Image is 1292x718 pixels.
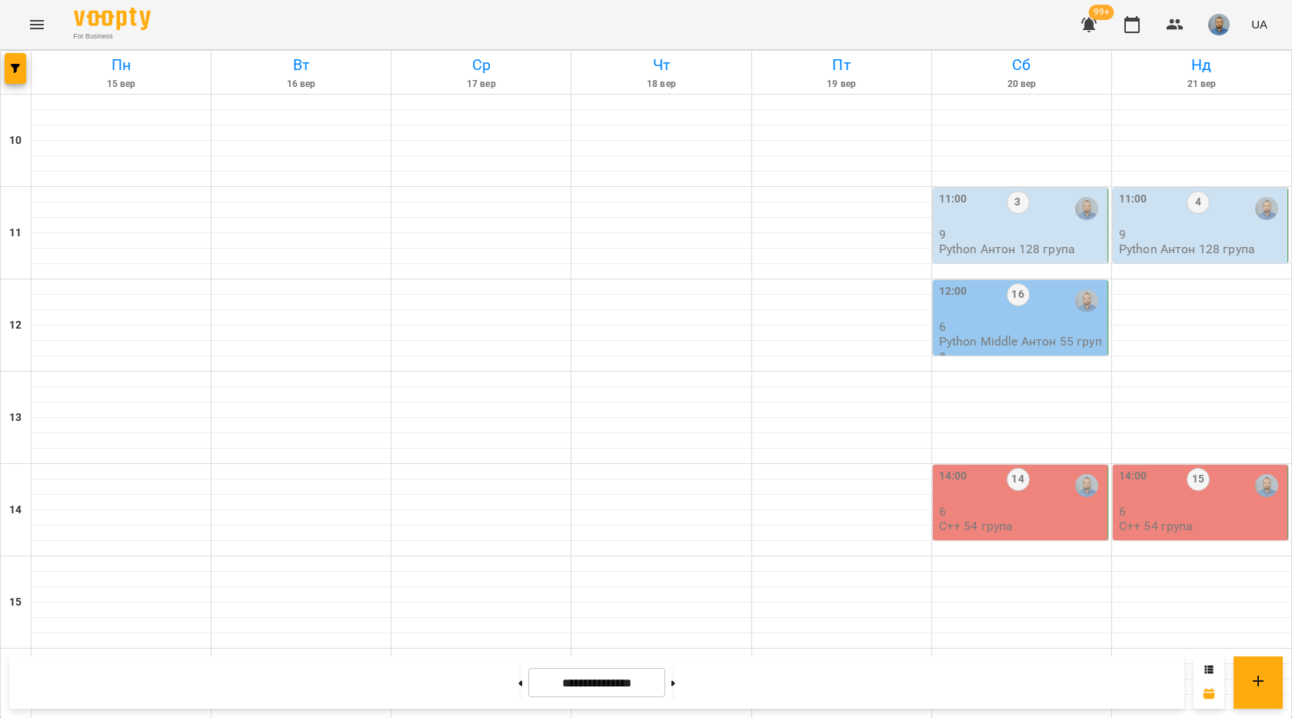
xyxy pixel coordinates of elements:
img: Антон Костюк [1075,197,1098,220]
h6: 14 [9,502,22,519]
h6: Чт [574,53,748,77]
label: 14 [1007,468,1030,491]
label: 4 [1187,191,1210,214]
h6: 17 вер [394,77,568,92]
span: 99+ [1089,5,1114,20]
h6: 18 вер [574,77,748,92]
h6: Нд [1114,53,1289,77]
label: 15 [1187,468,1210,491]
p: 6 [939,505,1104,518]
p: 6 [1119,505,1284,518]
img: 2a5fecbf94ce3b4251e242cbcf70f9d8.jpg [1208,14,1230,35]
button: UA [1245,10,1274,38]
img: Антон Костюк [1075,289,1098,312]
label: 12:00 [939,283,967,300]
h6: 15 [9,594,22,611]
p: Python Антон 128 група [1119,242,1255,255]
img: Антон Костюк [1255,474,1278,497]
p: 6 [939,320,1104,333]
h6: Ср [394,53,568,77]
span: For Business [74,32,151,42]
h6: Пт [754,53,929,77]
label: 14:00 [1119,468,1147,485]
h6: 11 [9,225,22,242]
p: Python Middle Антон 55 група [939,335,1104,362]
h6: 19 вер [754,77,929,92]
h6: 12 [9,317,22,334]
button: Menu [18,6,55,43]
h6: 15 вер [34,77,208,92]
label: 11:00 [939,191,967,208]
p: C++ 54 група [1119,519,1194,533]
label: 14:00 [939,468,967,485]
img: Voopty Logo [74,8,151,30]
label: 16 [1007,283,1030,306]
p: C++ 54 група [939,519,1014,533]
h6: 10 [9,132,22,149]
img: Антон Костюк [1075,474,1098,497]
h6: Пн [34,53,208,77]
span: UA [1251,16,1267,32]
h6: Вт [214,53,388,77]
h6: Сб [934,53,1109,77]
img: Антон Костюк [1255,197,1278,220]
p: Python Антон 128 група [939,242,1075,255]
h6: 13 [9,409,22,426]
h6: 21 вер [1114,77,1289,92]
label: 3 [1007,191,1030,214]
h6: 20 вер [934,77,1109,92]
p: 9 [939,228,1104,241]
p: 9 [1119,228,1284,241]
h6: 16 вер [214,77,388,92]
label: 11:00 [1119,191,1147,208]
